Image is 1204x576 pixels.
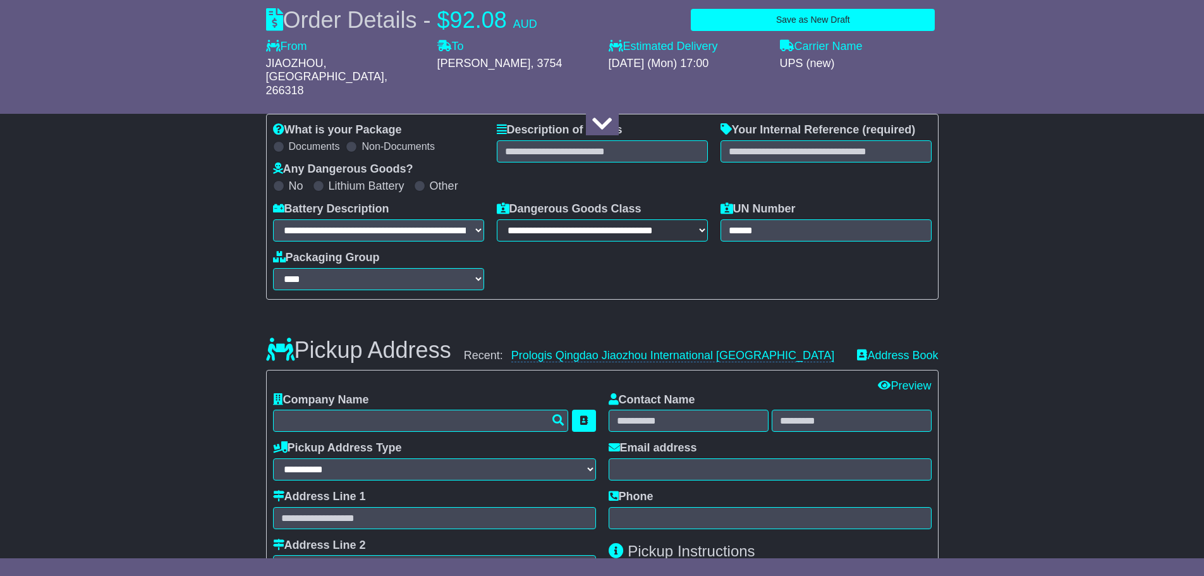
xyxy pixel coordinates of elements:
label: Email address [609,441,697,455]
label: Any Dangerous Goods? [273,162,413,176]
a: Preview [878,379,931,392]
label: From [266,40,307,54]
span: , 3754 [531,57,562,70]
a: Prologis Qingdao Jiaozhou International [GEOGRAPHIC_DATA] [511,349,835,362]
label: Estimated Delivery [609,40,767,54]
span: JIAOZHOU,[GEOGRAPHIC_DATA] [266,57,384,83]
label: To [437,40,464,54]
div: Order Details - [266,6,537,34]
div: Recent: [464,349,845,363]
label: Carrier Name [780,40,863,54]
label: Address Line 2 [273,539,366,553]
div: [DATE] (Mon) 17:00 [609,57,767,71]
label: UN Number [721,202,796,216]
span: $ [437,7,450,33]
label: Other [430,180,458,193]
span: , 266318 [266,70,387,97]
label: Pickup Address Type [273,441,402,455]
label: Contact Name [609,393,695,407]
span: AUD [513,18,537,30]
label: Company Name [273,393,369,407]
h3: Pickup Address [266,338,451,363]
label: Address Line 1 [273,490,366,504]
div: UPS (new) [780,57,939,71]
label: No [289,180,303,193]
label: Lithium Battery [329,180,404,193]
label: Non-Documents [362,140,435,152]
a: Address Book [857,349,938,363]
label: Documents [289,140,340,152]
label: Phone [609,490,654,504]
label: Battery Description [273,202,389,216]
span: Pickup Instructions [628,542,755,560]
span: 92.08 [450,7,507,33]
label: What is your Package [273,123,402,137]
label: Packaging Group [273,251,380,265]
button: Save as New Draft [691,9,935,31]
label: Dangerous Goods Class [497,202,642,216]
span: [PERSON_NAME] [437,57,531,70]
